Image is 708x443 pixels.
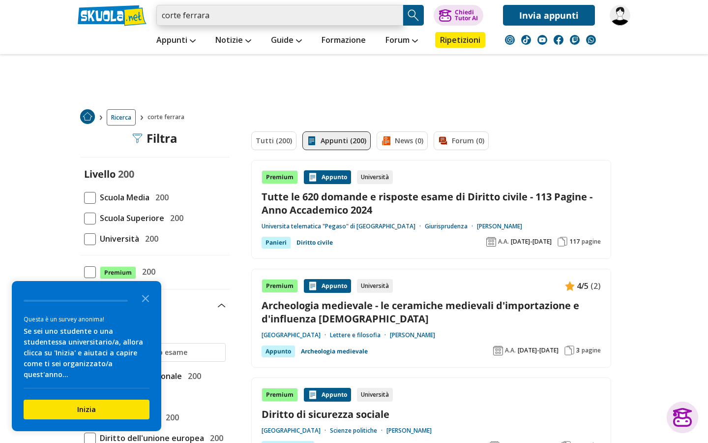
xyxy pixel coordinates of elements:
button: Search Button [403,5,424,26]
img: Appunti contenuto [308,390,318,400]
div: Appunto [304,388,351,402]
div: Premium [262,170,298,184]
a: Ripetizioni [435,32,485,48]
span: (2) [590,280,601,292]
a: Home [80,109,95,126]
a: Tutti (200) [251,131,296,150]
div: Survey [12,281,161,431]
a: Archeologia medievale - le ceramiche medievali d'importazione e d'influenza [DEMOGRAPHIC_DATA] [262,299,601,325]
img: piero.brugnara [610,5,630,26]
span: Premium [100,266,136,279]
div: Premium [262,388,298,402]
img: Apri e chiudi sezione [218,304,226,308]
span: 4/5 [577,280,589,292]
span: A.A. [505,347,516,354]
span: pagine [582,347,601,354]
img: Home [80,109,95,124]
span: 200 [138,265,155,278]
div: Se sei uno studente o una studentessa universitario/a, allora clicca su 'Inizia' e aiutaci a capi... [24,326,149,380]
img: Appunti contenuto [308,172,318,182]
input: Ricerca materia o esame [102,348,221,357]
img: Appunti contenuto [308,281,318,291]
a: Diritto di sicurezza sociale [262,408,601,421]
a: [GEOGRAPHIC_DATA] [262,331,330,339]
span: corte ferrara [147,109,188,126]
input: Cerca appunti, riassunti o versioni [156,5,403,26]
span: 200 [141,232,158,245]
div: Appunto [262,346,295,357]
a: [PERSON_NAME] [477,222,522,230]
div: Filtra [133,131,177,145]
span: A.A. [498,238,509,246]
img: Cerca appunti, riassunti o versioni [406,8,421,23]
div: Appunto [304,170,351,184]
img: Pagine [564,346,574,355]
span: 200 [118,167,134,181]
div: Panieri [262,237,291,249]
span: 117 [569,238,580,246]
span: 200 [184,370,201,382]
img: twitch [570,35,580,45]
button: Inizia [24,400,149,419]
span: [DATE]-[DATE] [511,238,552,246]
a: Appunti (200) [302,131,371,150]
a: Formazione [319,32,368,50]
div: Università [357,388,393,402]
span: Scuola Media [96,191,149,204]
span: 3 [576,347,580,354]
a: [PERSON_NAME] [386,427,432,435]
button: ChiediTutor AI [434,5,483,26]
a: Notizie [213,32,254,50]
a: [GEOGRAPHIC_DATA] [262,427,330,435]
img: Appunti filtro contenuto attivo [307,136,317,146]
a: Tutte le 620 domande e risposte esame di Diritto civile - 113 Pagine - Anno Accademico 2024 [262,190,601,217]
span: 200 [166,212,183,224]
span: 200 [151,191,169,204]
div: Questa è un survey anonima! [24,315,149,324]
a: Forum [383,32,420,50]
span: Università [96,232,139,245]
img: Anno accademico [493,346,503,355]
a: Diritto civile [296,237,333,249]
img: tiktok [521,35,531,45]
div: Appunto [304,279,351,293]
a: [PERSON_NAME] [390,331,435,339]
img: youtube [537,35,547,45]
img: instagram [505,35,515,45]
img: Anno accademico [486,237,496,247]
div: Università [357,279,393,293]
img: Appunti contenuto [565,281,575,291]
div: Università [357,170,393,184]
span: 200 [162,411,179,424]
button: Close the survey [136,288,155,308]
div: Chiedi Tutor AI [455,9,478,21]
a: Guide [268,32,304,50]
span: pagine [582,238,601,246]
img: Filtra filtri mobile [133,133,143,143]
a: Lettere e filosofia [330,331,390,339]
a: Giurisprudenza [425,222,477,230]
a: Ricerca [107,109,136,126]
img: WhatsApp [586,35,596,45]
img: facebook [554,35,563,45]
span: [DATE]-[DATE] [518,347,559,354]
label: Livello [84,167,116,181]
div: Premium [262,279,298,293]
img: Pagine [558,237,567,247]
a: Archeologia medievale [301,346,368,357]
a: Appunti [154,32,198,50]
span: Scuola Superiore [96,212,164,224]
a: Scienze politiche [330,427,386,435]
a: Invia appunti [503,5,595,26]
a: Universita telematica "Pegaso" di [GEOGRAPHIC_DATA] [262,222,425,230]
